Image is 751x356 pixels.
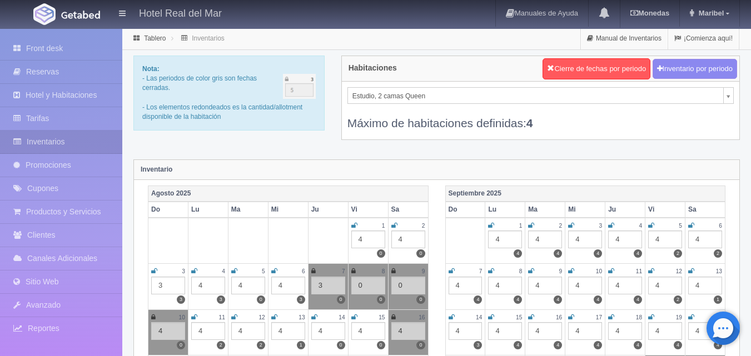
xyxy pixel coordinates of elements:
label: 3 [297,295,305,304]
div: 4 [568,230,602,248]
small: 15 [516,314,522,320]
div: 4 [688,230,722,248]
img: Getabed [33,3,56,25]
small: 1 [519,223,523,229]
small: 10 [179,314,185,320]
small: 2 [422,223,425,229]
div: 4 [688,322,722,340]
label: 0 [416,249,425,258]
th: Do [148,202,188,218]
th: Agosto 2025 [148,185,429,202]
div: 4 [271,322,305,340]
a: Tablero [144,34,166,42]
small: 12 [676,268,682,274]
div: 4 [271,277,305,294]
label: 1 [297,341,305,349]
label: 1 [714,295,722,304]
strong: Inventario [141,166,172,173]
small: 3 [182,268,185,274]
label: 2 [674,295,682,304]
th: Lu [485,202,525,218]
small: 14 [476,314,482,320]
div: 4 [648,277,682,294]
label: 4 [514,295,522,304]
small: 15 [379,314,385,320]
small: 10 [596,268,602,274]
div: 4 [608,277,642,294]
th: Vi [348,202,388,218]
img: cutoff.png [283,74,316,99]
label: 4 [554,295,562,304]
button: Inventario por periodo [653,59,737,79]
div: 4 [608,322,642,340]
label: 0 [377,295,385,304]
div: 4 [351,230,385,248]
th: Mi [565,202,605,218]
label: 0 [337,295,345,304]
small: 11 [636,268,642,274]
span: Maribel [696,9,724,17]
label: 4 [594,295,602,304]
label: 0 [377,341,385,349]
th: Ju [308,202,348,218]
small: 4 [639,223,642,229]
label: 2 [257,341,265,349]
div: 4 [311,322,345,340]
label: 0 [377,249,385,258]
div: 4 [231,277,265,294]
small: 9 [559,268,563,274]
label: 0 [416,295,425,304]
span: Estudio, 2 camas Queen [352,88,719,104]
label: 4 [634,249,642,258]
div: 4 [568,277,602,294]
a: Manual de Inventarios [581,28,668,49]
th: Vi [645,202,685,218]
small: 11 [219,314,225,320]
label: 4 [594,341,602,349]
small: 14 [339,314,345,320]
label: 4 [594,249,602,258]
label: 3 [217,295,225,304]
small: 7 [479,268,483,274]
h4: Hotel Real del Mar [139,6,222,19]
small: 18 [636,314,642,320]
small: 9 [422,268,425,274]
div: 4 [191,322,225,340]
div: 4 [528,230,562,248]
label: 3 [177,295,185,304]
div: 4 [449,277,483,294]
div: 4 [191,277,225,294]
small: 16 [556,314,562,320]
small: 13 [299,314,305,320]
img: Getabed [61,11,100,19]
div: 4 [528,277,562,294]
label: 0 [337,341,345,349]
label: 4 [474,295,482,304]
label: 0 [416,341,425,349]
th: Septiembre 2025 [445,185,725,202]
div: 4 [391,230,425,248]
th: Ma [228,202,268,218]
small: 12 [258,314,265,320]
div: Máximo de habitaciones definidas: [347,104,734,131]
div: 4 [488,230,522,248]
small: 8 [382,268,385,274]
th: Sa [685,202,725,218]
label: 4 [714,341,722,349]
th: Mi [268,202,308,218]
small: 5 [262,268,265,274]
small: 19 [676,314,682,320]
div: 4 [151,322,185,340]
small: 6 [302,268,305,274]
div: 4 [648,322,682,340]
th: Ju [605,202,645,218]
label: 2 [674,249,682,258]
label: 2 [217,341,225,349]
label: 4 [634,295,642,304]
a: Inventarios [192,34,225,42]
a: Estudio, 2 camas Queen [347,87,734,104]
div: 4 [391,322,425,340]
small: 5 [679,223,682,229]
label: 4 [554,341,562,349]
small: 6 [719,223,722,229]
